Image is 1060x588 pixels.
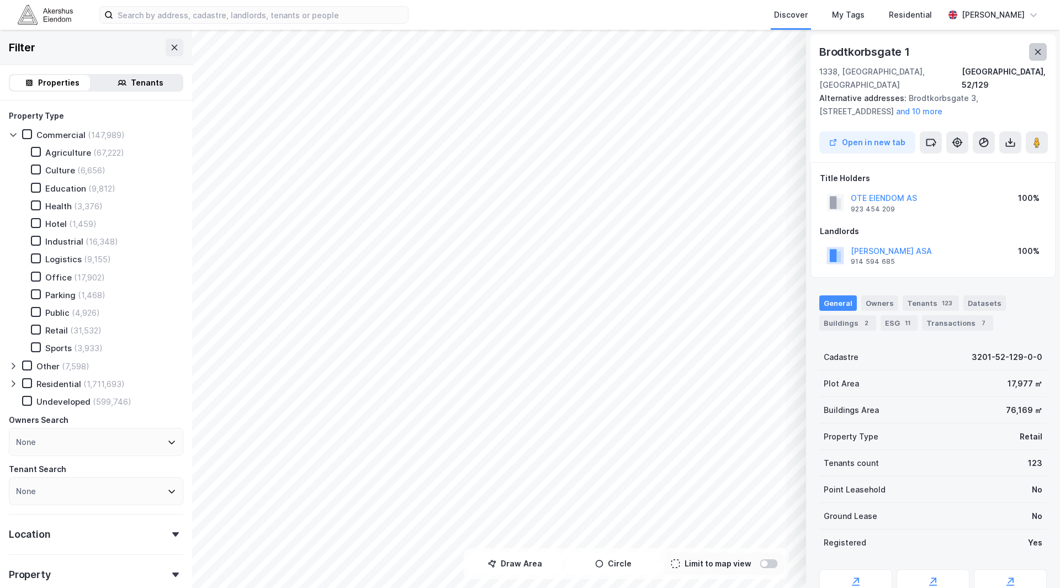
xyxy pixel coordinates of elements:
[962,8,1025,22] div: [PERSON_NAME]
[832,8,865,22] div: My Tags
[131,76,163,89] div: Tenants
[38,76,79,89] div: Properties
[685,557,751,570] div: Limit to map view
[86,236,118,247] div: (16,348)
[824,430,878,443] div: Property Type
[1018,245,1040,258] div: 100%
[824,404,879,417] div: Buildings Area
[820,225,1046,238] div: Landlords
[83,379,125,389] div: (1,711,693)
[819,92,1038,118] div: Brodtkorbsgate 3, [STREET_ADDRESS]
[36,379,81,389] div: Residential
[62,361,89,372] div: (7,598)
[819,43,912,61] div: Brodtkorbsgate 1
[9,109,64,123] div: Property Type
[45,308,70,318] div: Public
[74,201,103,211] div: (3,376)
[824,510,877,523] div: Ground Lease
[1008,377,1042,390] div: 17,977 ㎡
[9,568,50,581] div: Property
[963,295,1006,311] div: Datasets
[824,377,859,390] div: Plot Area
[851,205,895,214] div: 923 454 209
[77,165,105,176] div: (6,656)
[468,553,562,575] button: Draw Area
[45,343,72,353] div: Sports
[824,483,886,496] div: Point Leasehold
[9,414,68,427] div: Owners Search
[113,7,408,23] input: Search by address, cadastre, landlords, tenants or people
[84,254,111,264] div: (9,155)
[819,65,962,92] div: 1338, [GEOGRAPHIC_DATA], [GEOGRAPHIC_DATA]
[93,396,131,407] div: (599,746)
[45,201,72,211] div: Health
[9,39,35,56] div: Filter
[972,351,1042,364] div: 3201-52-129-0-0
[45,219,67,229] div: Hotel
[851,257,895,266] div: 914 594 685
[45,254,82,264] div: Logistics
[881,315,918,331] div: ESG
[819,131,915,153] button: Open in new tab
[36,361,60,372] div: Other
[9,528,50,541] div: Location
[45,236,83,247] div: Industrial
[88,130,125,140] div: (147,989)
[819,93,909,103] span: Alternative addresses:
[978,317,989,329] div: 7
[74,343,103,353] div: (3,933)
[36,396,91,407] div: Undeveloped
[70,325,102,336] div: (31,532)
[88,183,115,194] div: (9,812)
[69,219,97,229] div: (1,459)
[1018,192,1040,205] div: 100%
[45,165,75,176] div: Culture
[824,457,879,470] div: Tenants count
[1005,535,1060,588] iframe: Chat Widget
[45,272,72,283] div: Office
[962,65,1047,92] div: [GEOGRAPHIC_DATA], 52/129
[45,325,68,336] div: Retail
[824,536,866,549] div: Registered
[824,351,858,364] div: Cadastre
[1032,483,1042,496] div: No
[72,308,100,318] div: (4,926)
[889,8,932,22] div: Residential
[902,317,913,329] div: 11
[16,485,36,498] div: None
[36,130,86,140] div: Commercial
[940,298,955,309] div: 123
[74,272,105,283] div: (17,902)
[819,315,876,331] div: Buildings
[45,147,91,158] div: Agriculture
[18,5,73,24] img: akershus-eiendom-logo.9091f326c980b4bce74ccdd9f866810c.svg
[16,436,36,449] div: None
[45,290,76,300] div: Parking
[1005,535,1060,588] div: Kontrollprogram for chat
[1020,430,1042,443] div: Retail
[78,290,105,300] div: (1,468)
[820,172,1046,185] div: Title Holders
[566,553,660,575] button: Circle
[861,317,872,329] div: 2
[903,295,959,311] div: Tenants
[861,295,898,311] div: Owners
[45,183,86,194] div: Education
[93,147,124,158] div: (67,222)
[1032,510,1042,523] div: No
[819,295,857,311] div: General
[9,463,66,476] div: Tenant Search
[922,315,993,331] div: Transactions
[1028,457,1042,470] div: 123
[1006,404,1042,417] div: 76,169 ㎡
[774,8,808,22] div: Discover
